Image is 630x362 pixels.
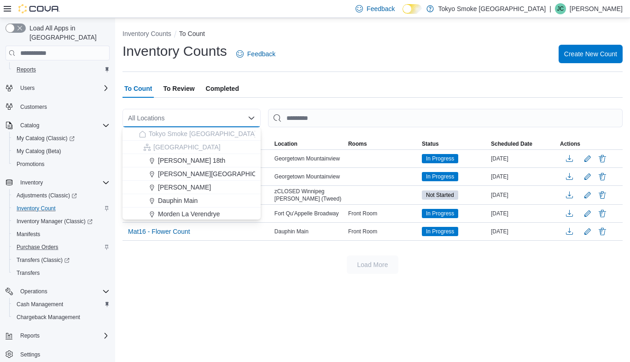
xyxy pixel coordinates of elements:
[122,42,227,60] h1: Inventory Counts
[2,100,113,113] button: Customers
[13,255,73,266] a: Transfers (Classic)
[2,176,113,189] button: Inventory
[122,30,171,37] button: Inventory Counts
[13,159,110,170] span: Promotions
[17,330,110,341] span: Reports
[158,183,211,192] span: [PERSON_NAME]
[13,64,110,75] span: Reports
[20,179,43,186] span: Inventory
[13,229,44,240] a: Manifests
[17,177,47,188] button: Inventory
[20,84,35,92] span: Users
[9,215,113,228] a: Inventory Manager (Classic)
[26,24,110,42] span: Load All Apps in [GEOGRAPHIC_DATA]
[122,29,623,40] nav: An example of EuiBreadcrumbs
[17,120,110,131] span: Catalog
[17,83,110,94] span: Users
[13,146,65,157] a: My Catalog (Beta)
[426,209,454,218] span: In Progress
[491,140,532,148] span: Scheduled Date
[582,207,593,220] button: Edit count details
[347,255,398,274] button: Load More
[549,3,551,14] p: |
[426,172,454,181] span: In Progress
[17,286,110,297] span: Operations
[13,312,110,323] span: Chargeback Management
[274,140,297,148] span: Location
[206,79,239,98] span: Completed
[149,129,257,138] span: Tokyo Smoke [GEOGRAPHIC_DATA]
[13,255,110,266] span: Transfers (Classic)
[13,133,110,144] span: My Catalog (Classic)
[582,152,593,166] button: Edit count details
[20,288,47,295] span: Operations
[13,242,62,253] a: Purchase Orders
[158,169,278,178] span: [PERSON_NAME][GEOGRAPHIC_DATA]
[13,203,59,214] a: Inventory Count
[122,127,261,141] button: Tokyo Smoke [GEOGRAPHIC_DATA]
[557,3,564,14] span: JC
[17,314,80,321] span: Chargeback Management
[2,285,113,298] button: Operations
[17,243,58,251] span: Purchase Orders
[13,133,78,144] a: My Catalog (Classic)
[426,191,454,199] span: Not Started
[402,4,422,14] input: Dark Mode
[17,83,38,94] button: Users
[13,190,81,201] a: Adjustments (Classic)
[559,45,623,63] button: Create New Count
[20,332,40,339] span: Reports
[122,208,261,221] button: Morden La Verendrye
[17,101,51,113] a: Customers
[13,267,43,279] a: Transfers
[124,225,194,238] button: Mat16 - Flower Count
[489,226,558,237] div: [DATE]
[20,122,39,129] span: Catalog
[17,256,70,264] span: Transfers (Classic)
[367,4,395,13] span: Feedback
[179,30,205,37] button: To Count
[564,49,617,59] span: Create New Count
[17,205,56,212] span: Inventory Count
[489,208,558,219] div: [DATE]
[13,159,48,170] a: Promotions
[13,229,110,240] span: Manifests
[13,64,40,75] a: Reports
[9,267,113,279] button: Transfers
[9,132,113,145] a: My Catalog (Classic)
[9,202,113,215] button: Inventory Count
[422,227,458,236] span: In Progress
[348,140,367,148] span: Rooms
[13,216,110,227] span: Inventory Manager (Classic)
[426,154,454,163] span: In Progress
[20,351,40,358] span: Settings
[357,260,388,269] span: Load More
[582,225,593,238] button: Edit count details
[273,138,346,149] button: Location
[420,138,489,149] button: Status
[13,146,110,157] span: My Catalog (Beta)
[122,141,261,154] button: [GEOGRAPHIC_DATA]
[489,138,558,149] button: Scheduled Date
[274,173,340,180] span: Georgetown Mountainview
[122,194,261,208] button: Dauphin Main
[489,171,558,182] div: [DATE]
[13,299,110,310] span: Cash Management
[248,114,255,122] button: Close list of options
[233,45,279,63] a: Feedback
[13,299,67,310] a: Cash Management
[13,190,110,201] span: Adjustments (Classic)
[17,66,36,73] span: Reports
[9,145,113,158] button: My Catalog (Beta)
[489,190,558,201] div: [DATE]
[268,109,623,127] input: This is a search bar. After typing your query, hit enter to filter the results lower in the page.
[597,190,608,201] button: Delete
[17,135,75,142] span: My Catalog (Classic)
[346,226,420,237] div: Front Room
[2,82,113,95] button: Users
[18,4,60,13] img: Cova
[17,301,63,308] span: Cash Management
[122,181,261,194] button: [PERSON_NAME]
[13,267,110,279] span: Transfers
[17,101,110,113] span: Customers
